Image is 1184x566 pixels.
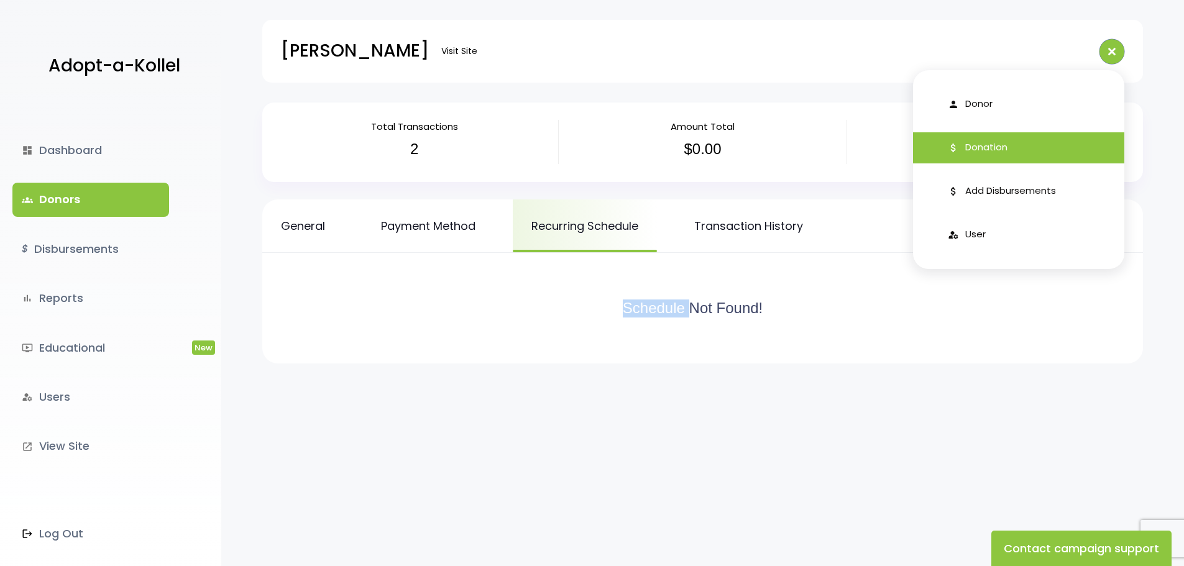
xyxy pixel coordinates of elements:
[513,199,657,252] a: Recurring Schedule
[22,194,33,206] span: groups
[623,299,1103,317] h3: Schedule Not Found!
[913,132,1124,163] a: attach_money Donation
[1099,39,1124,64] button: add
[913,89,1124,120] a: person Donor
[12,517,169,550] a: Log Out
[22,342,33,354] i: ondemand_video
[371,120,458,133] span: Total Transactions
[12,232,169,266] a: $Disbursements
[435,39,484,63] a: Visit Site
[671,120,735,133] span: Amount Total
[913,219,1124,250] a: manage_accounts User
[12,429,169,463] a: launchView Site
[362,199,494,252] a: Payment Method
[192,340,215,355] span: New
[856,140,1126,158] h3: 0
[913,176,1124,207] a: attach_money Add Disbursements
[22,441,33,452] i: launch
[948,99,959,110] i: person
[965,97,993,111] span: Donor
[12,380,169,414] a: manage_accountsUsers
[22,391,33,403] i: manage_accounts
[965,184,1056,198] span: Add Disbursements
[22,240,28,258] i: $
[965,227,986,242] span: User
[568,140,837,158] h3: $0.00
[1101,41,1122,62] i: add
[676,199,822,252] a: Transaction History
[280,140,549,158] h3: 2
[12,281,169,315] a: bar_chartReports
[48,50,180,81] p: Adopt-a-Kollel
[12,134,169,167] a: dashboardDashboard
[948,229,959,240] i: manage_accounts
[42,36,180,96] a: Adopt-a-Kollel
[948,186,959,197] i: attach_money
[948,142,959,153] i: attach_money
[12,183,169,216] a: groupsDonors
[12,331,169,365] a: ondemand_videoEducationalNew
[262,199,344,252] a: General
[991,531,1172,566] button: Contact campaign support
[281,35,429,66] p: [PERSON_NAME]
[965,140,1007,155] span: Donation
[22,145,33,156] i: dashboard
[22,293,33,304] i: bar_chart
